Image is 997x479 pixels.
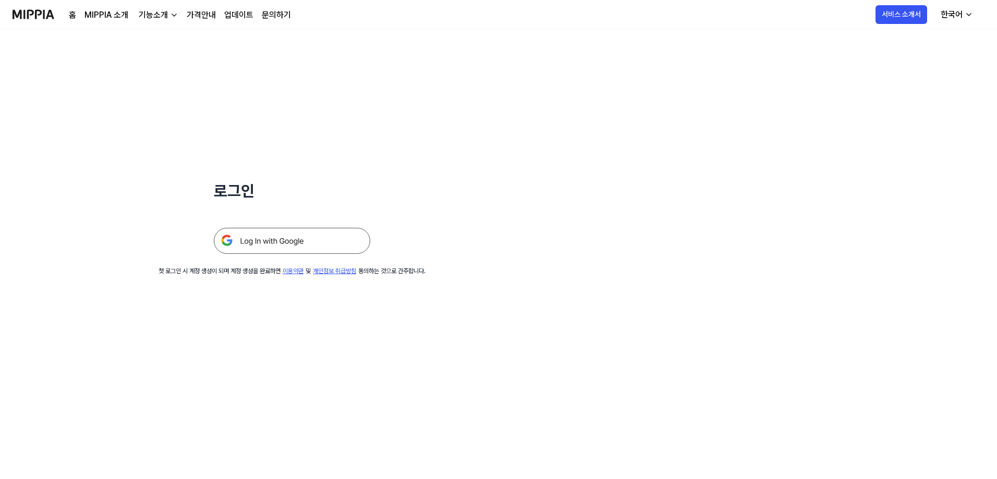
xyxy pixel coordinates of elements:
a: 이용약관 [283,267,303,275]
a: 홈 [69,9,76,21]
a: 업데이트 [224,9,253,21]
a: 가격안내 [187,9,216,21]
a: MIPPIA 소개 [84,9,128,21]
button: 서비스 소개서 [876,5,927,24]
div: 첫 로그인 시 계정 생성이 되며 계정 생성을 완료하면 및 동의하는 것으로 간주합니다. [159,266,425,276]
a: 문의하기 [262,9,291,21]
img: 구글 로그인 버튼 [214,228,370,254]
a: 개인정보 취급방침 [313,267,356,275]
div: 기능소개 [137,9,170,21]
h1: 로그인 [214,179,370,203]
div: 한국어 [939,8,965,21]
button: 기능소개 [137,9,178,21]
button: 한국어 [932,4,979,25]
img: down [170,11,178,19]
